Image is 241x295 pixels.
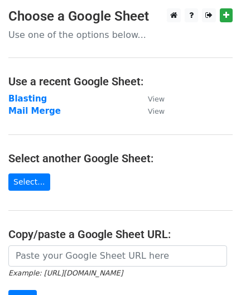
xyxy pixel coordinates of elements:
a: View [137,94,165,104]
a: View [137,106,165,116]
small: View [148,107,165,115]
a: Blasting [8,94,47,104]
small: Example: [URL][DOMAIN_NAME] [8,269,123,277]
p: Use one of the options below... [8,29,233,41]
small: View [148,95,165,103]
input: Paste your Google Sheet URL here [8,245,227,267]
h4: Copy/paste a Google Sheet URL: [8,228,233,241]
a: Select... [8,173,50,191]
a: Mail Merge [8,106,61,116]
h4: Use a recent Google Sheet: [8,75,233,88]
h4: Select another Google Sheet: [8,152,233,165]
h3: Choose a Google Sheet [8,8,233,25]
